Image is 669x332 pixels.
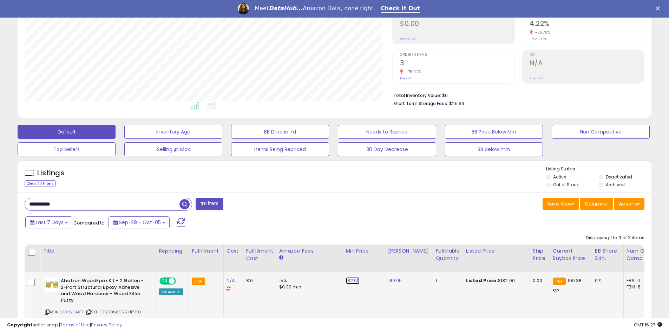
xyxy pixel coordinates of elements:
a: B0082GABTE [59,309,84,315]
div: FBM: 8 [627,284,650,290]
div: 15% [279,278,337,284]
div: Num of Comp. [627,247,652,262]
button: BB Drop in 7d [231,125,329,139]
button: Items Being Repriced [231,142,329,156]
b: Total Inventory Value: [393,92,441,98]
div: 0.00 [533,278,544,284]
span: 2025-10-13 16:27 GMT [634,321,662,328]
p: Listing States: [546,166,651,172]
div: Ship Price [533,247,547,262]
button: Sep-29 - Oct-05 [109,216,170,228]
button: 30 Day Decrease [338,142,436,156]
strong: Copyright [7,321,33,328]
small: FBA [192,278,205,285]
span: 160.38 [568,277,582,284]
div: Repricing [159,247,186,255]
button: Non Competitive [552,125,650,139]
div: Close [656,6,663,11]
button: Last 7 Days [25,216,72,228]
span: ROI [530,53,644,57]
div: Fulfillable Quantity [436,247,460,262]
a: 189.95 [388,277,402,284]
span: Compared to: [73,220,106,226]
div: Cost [227,247,240,255]
b: Listed Price: [466,277,498,284]
div: Fulfillment Cost [246,247,273,262]
span: | SKU: 1069068956 (117.19) [85,309,141,315]
label: Deactivated [606,174,632,180]
span: Ordered Items [400,53,514,57]
button: Selling @ Max [124,142,222,156]
span: Last 7 Days [36,219,64,226]
small: Prev: N/A [530,76,543,80]
span: $25.66 [449,100,464,107]
span: Columns [585,200,607,207]
div: $0.30 min [279,284,337,290]
button: Default [18,125,116,139]
small: Prev: 19.81% [530,37,546,41]
a: Privacy Policy [91,321,122,328]
button: BB Price Below Min [445,125,543,139]
div: Amazon AI [159,288,183,295]
small: FBA [553,278,566,285]
label: Out of Stock [553,182,579,188]
small: Prev: $0.00 [400,37,417,41]
div: Amazon Fees [279,247,340,255]
div: [PERSON_NAME] [388,247,430,255]
button: Filters [196,198,223,210]
div: Title [43,247,153,255]
div: seller snap | | [7,322,122,328]
h5: Listings [37,168,64,178]
small: Prev: 13 [400,76,411,80]
a: N/A [227,277,235,284]
span: OFF [175,278,186,284]
small: -76.92% [403,69,421,74]
div: Current Buybox Price [553,247,589,262]
img: 41y7Hl6Ds1L._SL40_.jpg [45,278,59,292]
div: 1 [436,278,458,284]
a: Check It Out [381,5,420,13]
button: Columns [580,198,613,210]
b: Short Term Storage Fees: [393,100,448,106]
div: 0% [595,278,618,284]
h2: $0.00 [400,20,514,29]
small: Amazon Fees. [279,255,283,261]
li: $0 [393,91,639,99]
div: Clear All Filters [25,180,56,187]
label: Active [553,174,566,180]
div: BB Share 24h. [595,247,621,262]
i: DataHub... [269,5,303,12]
button: Inventory Age [124,125,222,139]
button: BB below min [445,142,543,156]
div: Fulfillment [192,247,220,255]
div: 8.6 [246,278,271,284]
h2: 3 [400,59,514,69]
div: Min Price [346,247,382,255]
span: Sep-29 - Oct-05 [119,219,161,226]
a: 182.00 [346,277,360,284]
button: Top Sellers [18,142,116,156]
a: Terms of Use [60,321,90,328]
div: Displaying 1 to 3 of 3 items [586,235,644,241]
button: Needs to Reprice [338,125,436,139]
div: $182.00 [466,278,524,284]
button: Actions [614,198,644,210]
span: ON [160,278,169,284]
label: Archived [606,182,625,188]
b: Abatron WoodEpox Kit - 2 Gallon - 2-Part Structural Epoxy Adhesive and Wood Hardener - Wood Fille... [61,278,146,305]
div: Listed Price [466,247,527,255]
div: Meet Amazon Data, done right. [255,5,375,12]
h2: 4.22% [530,20,644,29]
div: FBA: 11 [627,278,650,284]
small: -78.70% [533,30,550,35]
img: Profile image for Georgie [238,3,249,14]
h2: N/A [530,59,644,69]
button: Save View [543,198,579,210]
